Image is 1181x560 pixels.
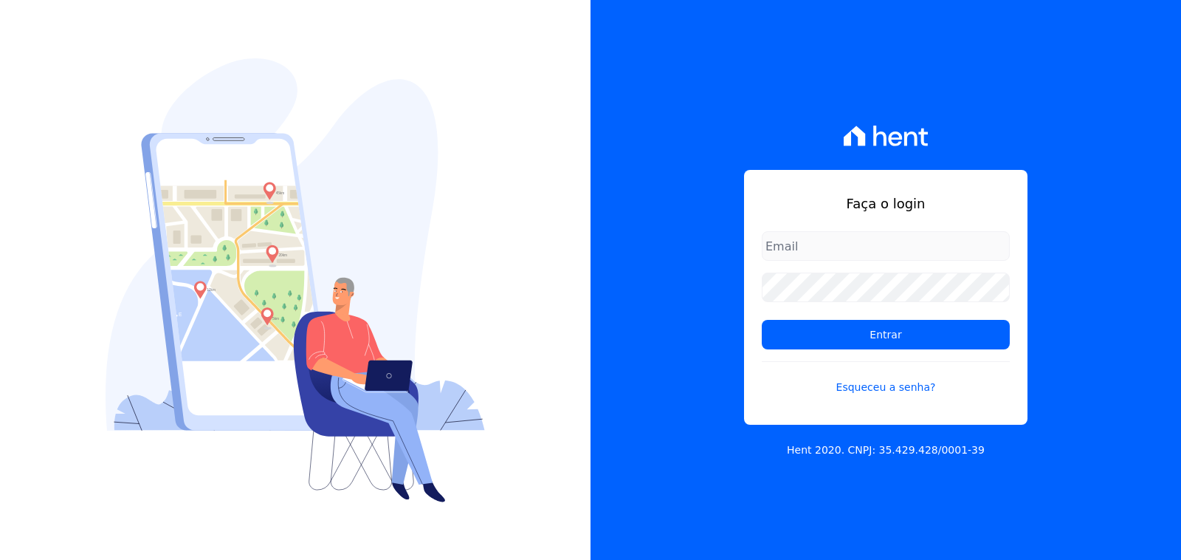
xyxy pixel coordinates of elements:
input: Entrar [762,320,1010,349]
h1: Faça o login [762,194,1010,214]
input: Email [762,231,1010,261]
a: Esqueceu a senha? [762,361,1010,395]
p: Hent 2020. CNPJ: 35.429.428/0001-39 [787,443,985,458]
img: Login [106,58,485,502]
